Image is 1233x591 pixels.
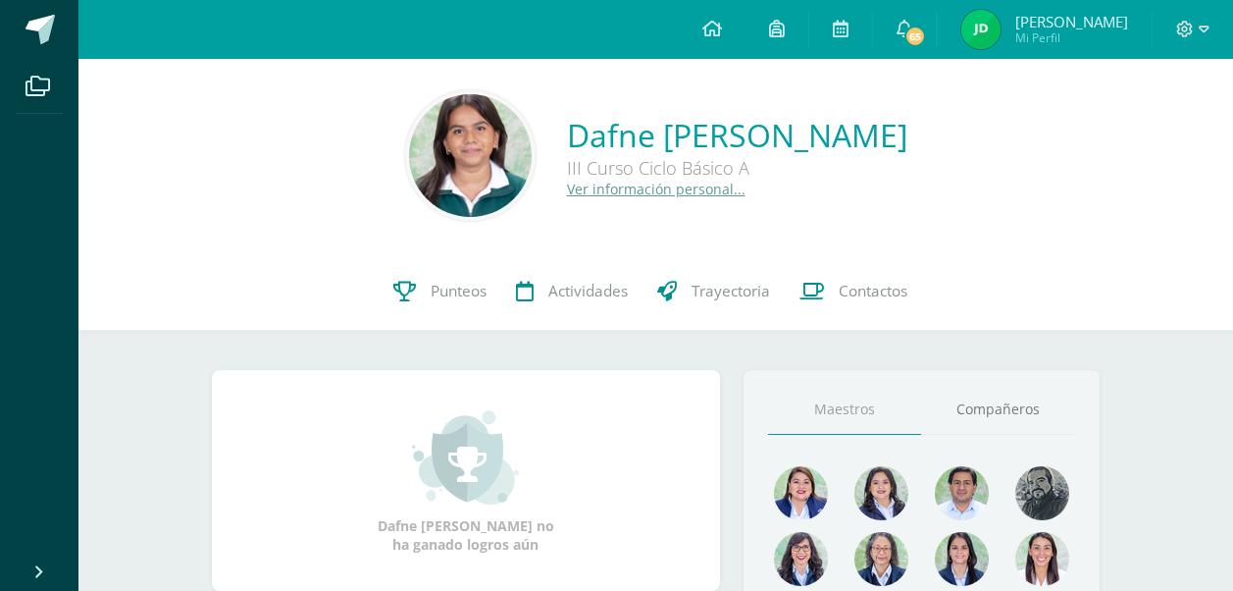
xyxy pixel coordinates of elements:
a: Trayectoria [642,252,785,331]
span: [PERSON_NAME] [1015,12,1128,31]
a: Maestros [768,385,922,435]
img: 4179e05c207095638826b52d0d6e7b97.png [1015,466,1069,520]
a: Punteos [379,252,501,331]
span: Contactos [839,281,907,301]
a: Ver información personal... [567,180,745,198]
span: Actividades [548,281,628,301]
img: 1e7bfa517bf798cc96a9d855bf172288.png [935,466,989,520]
img: b1da893d1b21f2b9f45fcdf5240f8abd.png [774,532,828,586]
a: Actividades [501,252,642,331]
a: Dafne [PERSON_NAME] [567,114,907,156]
img: 85837cf9bcc08a7effdea65e4cf282c3.png [409,94,532,217]
img: 47bb5cb671f55380063b8448e82fec5d.png [961,10,1001,49]
span: Mi Perfil [1015,29,1128,46]
a: Contactos [785,252,922,331]
img: 45e5189d4be9c73150df86acb3c68ab9.png [854,466,908,520]
img: 68491b968eaf45af92dd3338bd9092c6.png [854,532,908,586]
span: Trayectoria [692,281,770,301]
img: 135afc2e3c36cc19cf7f4a6ffd4441d1.png [774,466,828,520]
img: 38d188cc98c34aa903096de2d1c9671e.png [1015,532,1069,586]
div: III Curso Ciclo Básico A [567,156,907,180]
img: achievement_small.png [412,408,519,507]
img: d4e0c534ae446c0d00535d3bb96704e9.png [935,532,989,586]
span: 65 [904,26,926,47]
a: Compañeros [921,385,1075,435]
div: Dafne [PERSON_NAME] no ha ganado logros aún [368,408,564,554]
span: Punteos [431,281,487,301]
